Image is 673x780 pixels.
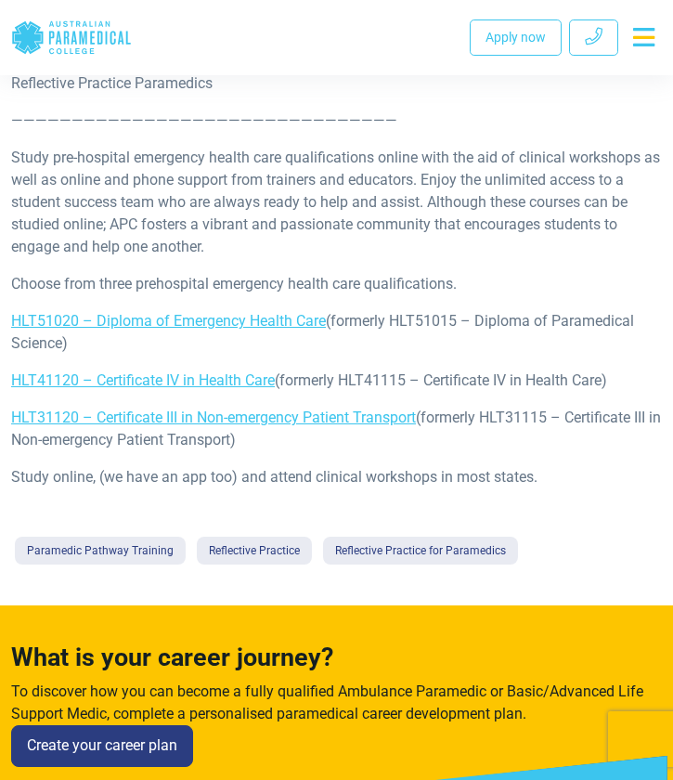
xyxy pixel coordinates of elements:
p: (formerly HLT31115 – Certificate III in Non-emergency Patient Transport) [11,407,662,451]
a: HLT31120 – Certificate III in Non-emergency Patient Transport [11,409,416,426]
a: Create your career plan [11,725,193,768]
a: Reflective Practice for Paramedics [323,537,518,565]
p: Study pre-hospital emergency health care qualifications online with the aid of clinical workshops... [11,147,662,258]
p: ———————————————————————————————— [11,110,662,132]
a: Reflective Practice [197,537,312,565]
p: Study online, (we have an app too) and attend clinical workshops in most states. [11,466,662,488]
button: Toggle navigation [626,20,662,54]
p: (formerly HLT41115 – Certificate IV in Health Care) [11,370,662,392]
a: HLT51020 – Diploma of Emergency Health Care [11,312,326,330]
a: HLT41120 – Certificate IV in Health Care [11,371,275,389]
p: Reflective Practice Paramedics [11,72,662,95]
a: Apply now [470,19,562,56]
span: To discover how you can become a fully qualified Ambulance Paramedic or Basic/Advanced Life Suppo... [11,682,643,722]
h4: What is your career journey? [11,643,662,672]
p: Choose from three prehospital emergency health care qualifications. [11,273,662,295]
a: Paramedic Pathway Training [15,537,186,565]
p: (formerly HLT51015 – Diploma of Paramedical Science) [11,310,662,355]
a: Australian Paramedical College [11,7,132,68]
